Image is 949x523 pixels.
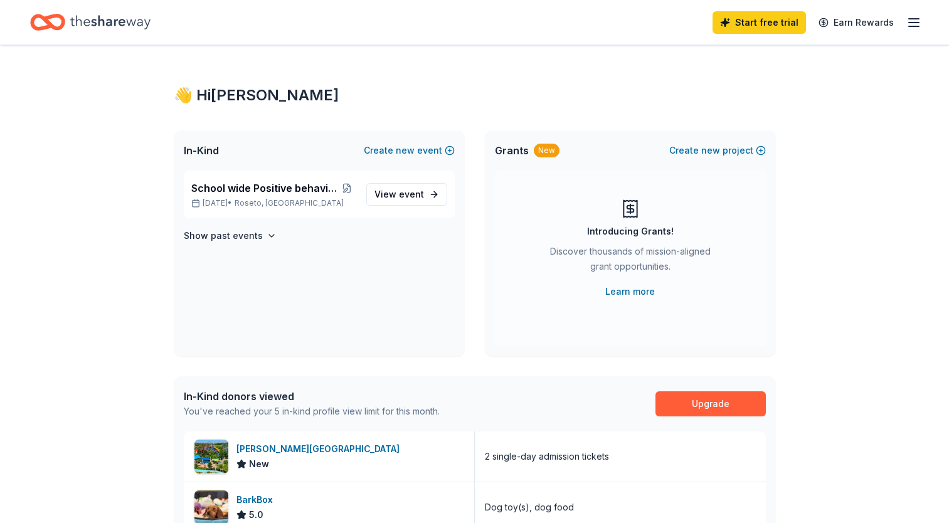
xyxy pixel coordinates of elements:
[184,404,440,419] div: You've reached your 5 in-kind profile view limit for this month.
[366,183,447,206] a: View event
[30,8,151,37] a: Home
[249,457,269,472] span: New
[534,144,559,157] div: New
[399,189,424,199] span: event
[713,11,806,34] a: Start free trial
[485,449,609,464] div: 2 single-day admission tickets
[236,492,278,507] div: BarkBox
[545,244,716,279] div: Discover thousands of mission-aligned grant opportunities.
[396,143,415,158] span: new
[669,143,766,158] button: Createnewproject
[191,181,339,196] span: School wide Positive behavior raffle/bingo
[191,198,356,208] p: [DATE] •
[587,224,674,239] div: Introducing Grants!
[184,228,277,243] button: Show past events
[811,11,901,34] a: Earn Rewards
[701,143,720,158] span: new
[249,507,263,522] span: 5.0
[184,389,440,404] div: In-Kind donors viewed
[374,187,424,202] span: View
[174,85,776,105] div: 👋 Hi [PERSON_NAME]
[235,198,344,208] span: Roseto, [GEOGRAPHIC_DATA]
[485,500,574,515] div: Dog toy(s), dog food
[184,228,263,243] h4: Show past events
[194,440,228,473] img: Image for Dorney Park & Wildwater Kingdom
[655,391,766,416] a: Upgrade
[184,143,219,158] span: In-Kind
[495,143,529,158] span: Grants
[236,441,405,457] div: [PERSON_NAME][GEOGRAPHIC_DATA]
[364,143,455,158] button: Createnewevent
[605,284,655,299] a: Learn more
